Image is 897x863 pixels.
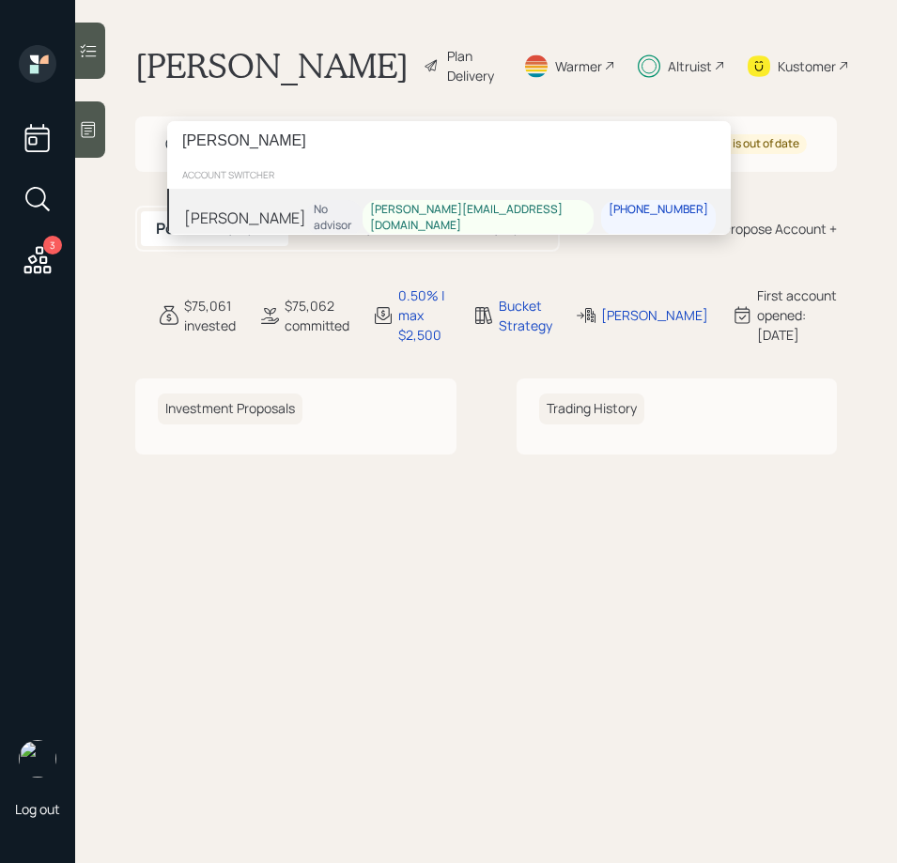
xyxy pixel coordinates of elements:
div: account switcher [167,161,731,189]
div: [PERSON_NAME][EMAIL_ADDRESS][DOMAIN_NAME] [369,202,586,234]
div: [PERSON_NAME] [184,206,306,228]
div: No advisor [314,202,355,234]
input: Type a command or search… [167,121,731,161]
div: [PHONE_NUMBER] [609,202,708,218]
